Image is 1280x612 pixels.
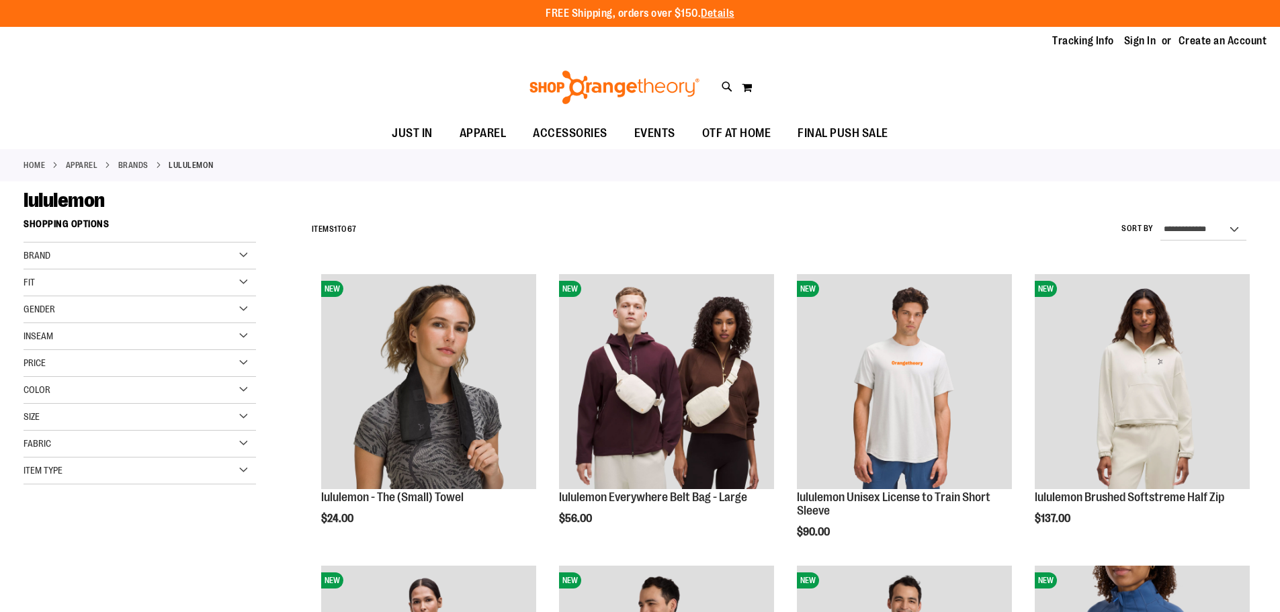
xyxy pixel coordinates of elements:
span: lululemon [24,189,105,212]
span: Item Type [24,465,62,476]
a: APPAREL [66,159,98,171]
label: Sort By [1121,223,1154,234]
span: NEW [797,281,819,297]
img: lululemon Unisex License to Train Short Sleeve [797,274,1012,489]
span: Brand [24,250,50,261]
span: NEW [559,281,581,297]
a: lululemon Everywhere Belt Bag - LargeNEW [559,274,774,491]
a: Sign In [1124,34,1156,48]
span: $24.00 [321,513,355,525]
span: $137.00 [1035,513,1072,525]
strong: lululemon [169,159,214,171]
span: Color [24,384,50,395]
a: Home [24,159,45,171]
h2: Items to [312,219,357,240]
strong: Shopping Options [24,212,256,243]
a: Tracking Info [1052,34,1114,48]
span: 67 [347,224,357,234]
span: $56.00 [559,513,594,525]
span: NEW [321,281,343,297]
span: NEW [321,572,343,588]
span: NEW [1035,281,1057,297]
img: lululemon - The (Small) Towel [321,274,536,489]
a: JUST IN [378,118,446,149]
span: EVENTS [634,118,675,148]
span: JUST IN [392,118,433,148]
span: 1 [334,224,337,234]
span: Fabric [24,438,51,449]
img: lululemon Brushed Softstreme Half Zip [1035,274,1250,489]
a: OTF AT HOME [689,118,785,149]
span: ACCESSORIES [533,118,607,148]
a: lululemon - The (Small) TowelNEW [321,274,536,491]
div: product [314,267,543,559]
a: lululemon Brushed Softstreme Half Zip [1035,490,1224,504]
span: Size [24,411,40,422]
a: EVENTS [621,118,689,149]
img: lululemon Everywhere Belt Bag - Large [559,274,774,489]
span: Gender [24,304,55,314]
a: lululemon - The (Small) Towel [321,490,464,504]
span: Price [24,357,46,368]
div: product [552,267,781,559]
a: lululemon Unisex License to Train Short Sleeve [797,490,990,517]
span: APPAREL [460,118,507,148]
span: Fit [24,277,35,288]
span: $90.00 [797,526,832,538]
span: FINAL PUSH SALE [798,118,888,148]
div: product [1028,267,1256,559]
a: APPAREL [446,118,520,148]
a: BRANDS [118,159,148,171]
a: lululemon Unisex License to Train Short SleeveNEW [797,274,1012,491]
a: lululemon Brushed Softstreme Half ZipNEW [1035,274,1250,491]
span: NEW [797,572,819,588]
span: OTF AT HOME [702,118,771,148]
span: NEW [559,572,581,588]
img: Shop Orangetheory [527,71,701,104]
a: Create an Account [1179,34,1267,48]
a: FINAL PUSH SALE [784,118,902,149]
div: product [790,267,1019,572]
span: Inseam [24,331,53,341]
a: ACCESSORIES [519,118,621,149]
p: FREE Shipping, orders over $150. [546,6,734,21]
a: lululemon Everywhere Belt Bag - Large [559,490,747,504]
a: Details [701,7,734,19]
span: NEW [1035,572,1057,588]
